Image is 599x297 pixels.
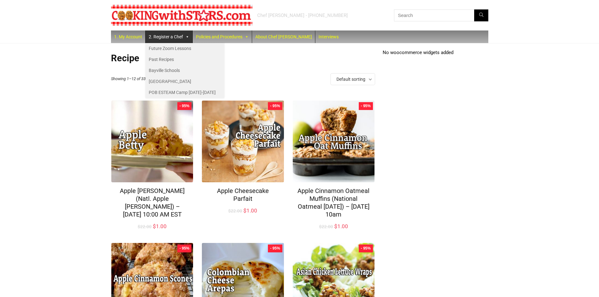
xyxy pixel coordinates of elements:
img: Chef Paula's Cooking With Stars [111,5,252,26]
bdi: 22.00 [319,224,333,229]
span: - 95% [180,104,189,108]
span: - 95% [361,246,371,251]
a: Apple Cheesecake Parfait [217,187,269,202]
a: 2. Register a Chef [146,30,192,43]
span: $ [319,224,322,229]
span: - 95% [270,246,280,251]
a: Apple Cinnamon Oatmeal Muffins (National Oatmeal [DATE]) – [DATE] 10am [297,187,369,218]
bdi: 1.00 [334,223,348,229]
span: - 95% [270,104,280,108]
bdi: 1.00 [243,207,257,214]
a: Future Zoom Lessons [146,43,224,54]
a: Interviews [315,30,342,43]
p: Showing 1–12 of 330 results [111,73,164,85]
a: POB ESTEAM Camp [DATE]-[DATE] [146,87,224,98]
span: Default sorting [336,77,365,82]
bdi: 1.00 [153,223,167,229]
span: $ [243,207,247,214]
img: Apple Cheesecake Parfait [202,101,284,182]
bdi: 22.00 [228,208,242,213]
img: Apple Betty (Natl. Apple Betty Day) – Sun. October 3 at 10:00 AM EST [111,101,193,182]
div: Chef [PERSON_NAME] - [PHONE_NUMBER] [257,12,348,19]
h1: Recipe [111,53,375,63]
span: $ [138,224,140,229]
span: $ [334,223,337,229]
p: No woocommerce widgets added [383,50,488,55]
span: $ [228,208,231,213]
span: - 95% [361,104,371,108]
a: Policies and Procedures [193,30,252,43]
img: Apple Cinnamon Oatmeal Muffins (National Oatmeal Muffin Day) – Sun Dec.19,2021 at 10am [293,101,374,182]
button: Search [474,9,488,21]
a: 1. My Account [111,30,145,43]
input: Search [394,9,488,21]
span: - 95% [180,246,189,251]
a: Bayville Schools [146,65,224,76]
bdi: 22.00 [138,224,152,229]
span: $ [153,223,156,229]
a: Past Recipes [146,54,224,65]
a: Apple [PERSON_NAME] (Natl. Apple [PERSON_NAME]) – [DATE] 10:00 AM EST [120,187,185,218]
a: About Chef [PERSON_NAME] [252,30,315,43]
a: [GEOGRAPHIC_DATA] [146,76,224,87]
